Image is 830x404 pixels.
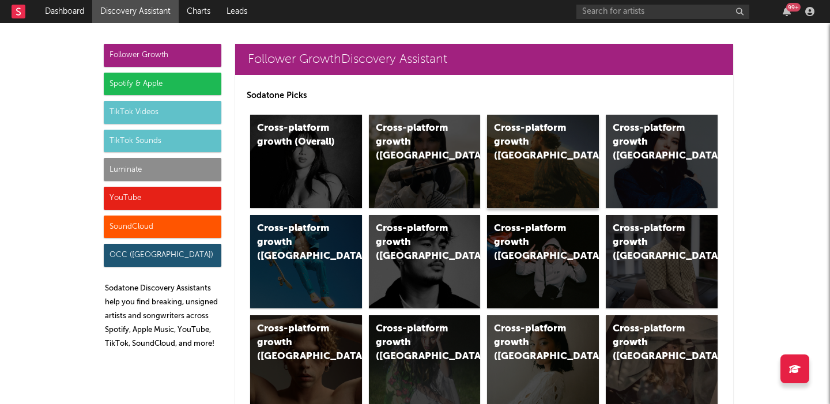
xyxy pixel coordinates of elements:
div: Cross-platform growth ([GEOGRAPHIC_DATA]) [613,122,691,163]
div: TikTok Sounds [104,130,221,153]
div: OCC ([GEOGRAPHIC_DATA]) [104,244,221,267]
div: YouTube [104,187,221,210]
div: 99 + [786,3,801,12]
a: Cross-platform growth (Overall) [250,115,362,208]
a: Cross-platform growth ([GEOGRAPHIC_DATA]) [250,215,362,308]
div: Luminate [104,158,221,181]
button: 99+ [783,7,791,16]
div: Follower Growth [104,44,221,67]
div: Cross-platform growth ([GEOGRAPHIC_DATA]) [257,322,335,364]
div: Cross-platform growth ([GEOGRAPHIC_DATA]) [613,322,691,364]
div: SoundCloud [104,216,221,239]
a: Follower GrowthDiscovery Assistant [235,44,733,75]
div: Cross-platform growth ([GEOGRAPHIC_DATA]) [257,222,335,263]
div: Cross-platform growth ([GEOGRAPHIC_DATA]) [613,222,691,263]
div: Cross-platform growth ([GEOGRAPHIC_DATA]) [376,222,454,263]
p: Sodatone Discovery Assistants help you find breaking, unsigned artists and songwriters across Spo... [105,282,221,351]
a: Cross-platform growth ([GEOGRAPHIC_DATA]) [487,115,599,208]
div: TikTok Videos [104,101,221,124]
div: Spotify & Apple [104,73,221,96]
div: Cross-platform growth ([GEOGRAPHIC_DATA]) [494,322,572,364]
input: Search for artists [576,5,749,19]
div: Cross-platform growth ([GEOGRAPHIC_DATA]/GSA) [494,222,572,263]
a: Cross-platform growth ([GEOGRAPHIC_DATA]) [606,215,718,308]
a: Cross-platform growth ([GEOGRAPHIC_DATA]) [606,115,718,208]
div: Cross-platform growth ([GEOGRAPHIC_DATA]) [376,122,454,163]
a: Cross-platform growth ([GEOGRAPHIC_DATA]) [369,115,481,208]
div: Cross-platform growth (Overall) [257,122,335,149]
p: Sodatone Picks [247,89,722,103]
div: Cross-platform growth ([GEOGRAPHIC_DATA]) [494,122,572,163]
a: Cross-platform growth ([GEOGRAPHIC_DATA]) [369,215,481,308]
a: Cross-platform growth ([GEOGRAPHIC_DATA]/GSA) [487,215,599,308]
div: Cross-platform growth ([GEOGRAPHIC_DATA]) [376,322,454,364]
